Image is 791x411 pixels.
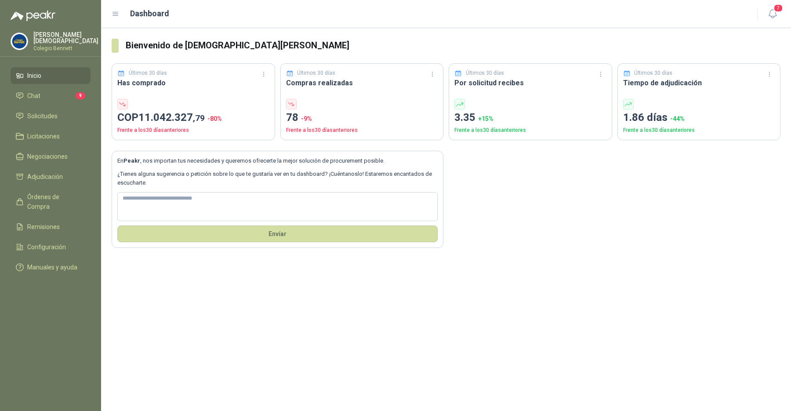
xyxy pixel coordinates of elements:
[193,113,205,123] span: ,79
[27,242,66,252] span: Configuración
[623,77,775,88] h3: Tiempo de adjudicación
[27,91,40,101] span: Chat
[129,69,167,77] p: Últimos 30 días
[130,7,169,20] h1: Dashboard
[634,69,672,77] p: Últimos 30 días
[123,157,140,164] b: Peakr
[27,152,68,161] span: Negociaciones
[11,189,91,215] a: Órdenes de Compra
[138,111,205,124] span: 11.042.327
[11,128,91,145] a: Licitaciones
[27,172,63,182] span: Adjudicación
[76,92,85,99] span: 9
[286,109,438,126] p: 78
[27,262,77,272] span: Manuales y ayuda
[765,6,780,22] button: 7
[454,109,606,126] p: 3.35
[27,71,41,80] span: Inicio
[27,131,60,141] span: Licitaciones
[11,218,91,235] a: Remisiones
[126,39,780,52] h3: Bienvenido de [DEMOGRAPHIC_DATA][PERSON_NAME]
[623,109,775,126] p: 1.86 días
[286,126,438,135] p: Frente a los 30 días anteriores
[207,115,222,122] span: -80 %
[117,156,438,165] p: En , nos importan tus necesidades y queremos ofrecerte la mejor solución de procurement posible.
[33,46,98,51] p: Colegio Bennett
[301,115,312,122] span: -9 %
[478,115,493,122] span: + 15 %
[773,4,783,12] span: 7
[11,108,91,124] a: Solicitudes
[27,222,60,232] span: Remisiones
[454,77,606,88] h3: Por solicitud recibes
[117,126,269,135] p: Frente a los 30 días anteriores
[670,115,685,122] span: -44 %
[11,168,91,185] a: Adjudicación
[11,87,91,104] a: Chat9
[11,67,91,84] a: Inicio
[117,226,438,242] button: Envíar
[117,77,269,88] h3: Has comprado
[11,239,91,255] a: Configuración
[297,69,335,77] p: Últimos 30 días
[27,111,58,121] span: Solicitudes
[117,170,438,188] p: ¿Tienes alguna sugerencia o petición sobre lo que te gustaría ver en tu dashboard? ¡Cuéntanoslo! ...
[117,109,269,126] p: COP
[466,69,504,77] p: Últimos 30 días
[27,192,82,211] span: Órdenes de Compra
[33,32,98,44] p: [PERSON_NAME] [DEMOGRAPHIC_DATA]
[623,126,775,135] p: Frente a los 30 días anteriores
[286,77,438,88] h3: Compras realizadas
[11,259,91,276] a: Manuales y ayuda
[11,148,91,165] a: Negociaciones
[454,126,606,135] p: Frente a los 30 días anteriores
[11,11,55,21] img: Logo peakr
[11,33,28,50] img: Company Logo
